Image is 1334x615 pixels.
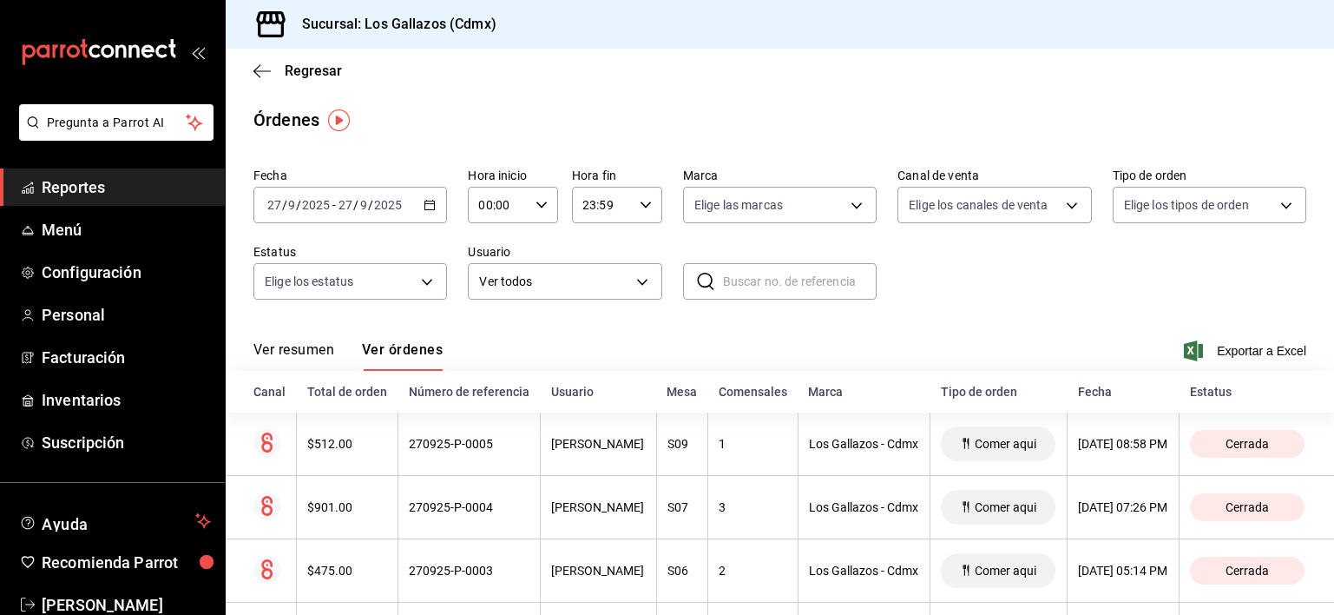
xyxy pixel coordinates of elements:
[808,385,919,399] div: Marca
[265,273,353,290] span: Elige los estatus
[253,246,447,258] label: Estatus
[667,500,697,514] div: S07
[296,198,301,212] span: /
[253,341,334,371] button: Ver resumen
[479,273,629,291] span: Ver todos
[1124,196,1249,214] span: Elige los tipos de orden
[266,198,282,212] input: --
[409,437,529,451] div: 270925-P-0005
[694,196,783,214] span: Elige las marcas
[1219,437,1276,451] span: Cerrada
[551,564,645,578] div: [PERSON_NAME]
[253,341,443,371] div: navigation tabs
[723,264,877,299] input: Buscar no. de referencia
[667,564,697,578] div: S06
[42,431,211,454] span: Suscripción
[1078,564,1168,578] div: [DATE] 05:14 PM
[307,385,388,399] div: Total de orden
[282,198,287,212] span: /
[362,341,443,371] button: Ver órdenes
[719,500,787,514] div: 3
[307,500,387,514] div: $901.00
[897,169,1091,182] label: Canal de venta
[359,198,368,212] input: --
[253,63,342,79] button: Regresar
[968,437,1043,451] span: Comer aqui
[719,564,787,578] div: 2
[373,198,403,212] input: ----
[287,198,296,212] input: --
[42,388,211,412] span: Inventarios
[968,564,1043,578] span: Comer aqui
[353,198,358,212] span: /
[42,261,211,284] span: Configuración
[42,346,211,369] span: Facturación
[12,126,214,144] a: Pregunta a Parrot AI
[253,385,286,399] div: Canal
[409,564,529,578] div: 270925-P-0003
[1113,169,1306,182] label: Tipo de orden
[1190,385,1306,399] div: Estatus
[667,385,697,399] div: Mesa
[253,169,447,182] label: Fecha
[42,303,211,327] span: Personal
[409,385,530,399] div: Número de referencia
[719,385,788,399] div: Comensales
[1078,437,1168,451] div: [DATE] 08:58 PM
[941,385,1057,399] div: Tipo de orden
[809,500,919,514] div: Los Gallazos - Cdmx
[288,14,496,35] h3: Sucursal: Los Gallazos (Cdmx)
[719,437,787,451] div: 1
[47,114,187,132] span: Pregunta a Parrot AI
[332,198,336,212] span: -
[42,511,188,532] span: Ayuda
[285,63,342,79] span: Regresar
[307,437,387,451] div: $512.00
[1078,385,1169,399] div: Fecha
[409,500,529,514] div: 270925-P-0004
[809,564,919,578] div: Los Gallazos - Cdmx
[468,246,661,258] label: Usuario
[368,198,373,212] span: /
[191,45,205,59] button: open_drawer_menu
[809,437,919,451] div: Los Gallazos - Cdmx
[42,218,211,241] span: Menú
[1219,500,1276,514] span: Cerrada
[1187,341,1306,361] button: Exportar a Excel
[551,500,645,514] div: [PERSON_NAME]
[572,169,662,182] label: Hora fin
[328,109,350,131] img: Tooltip marker
[968,500,1043,514] span: Comer aqui
[683,169,877,182] label: Marca
[1219,564,1276,578] span: Cerrada
[909,196,1048,214] span: Elige los canales de venta
[468,169,558,182] label: Hora inicio
[301,198,331,212] input: ----
[551,385,646,399] div: Usuario
[19,104,214,141] button: Pregunta a Parrot AI
[307,564,387,578] div: $475.00
[42,551,211,574] span: Recomienda Parrot
[42,175,211,199] span: Reportes
[667,437,697,451] div: S09
[253,107,319,133] div: Órdenes
[551,437,645,451] div: [PERSON_NAME]
[338,198,353,212] input: --
[1078,500,1168,514] div: [DATE] 07:26 PM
